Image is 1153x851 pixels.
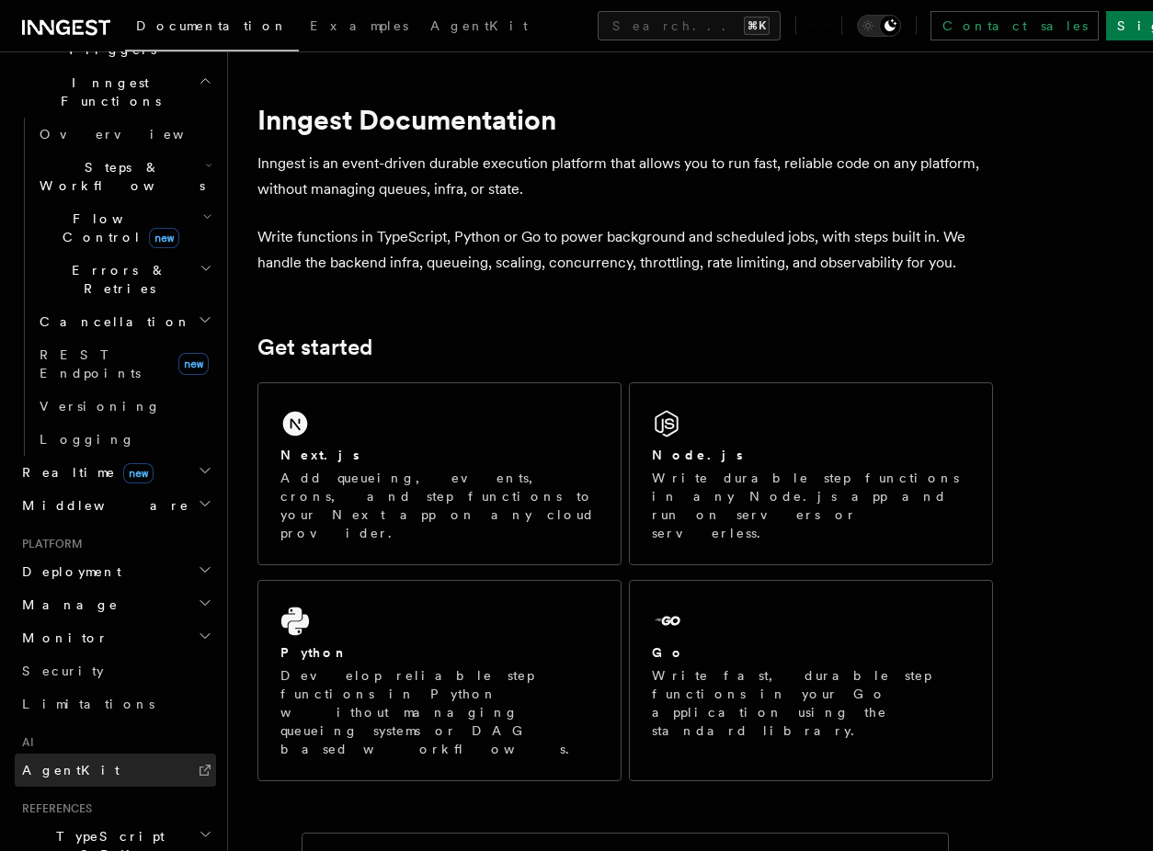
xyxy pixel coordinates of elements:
[15,588,216,621] button: Manage
[40,127,229,142] span: Overview
[15,621,216,654] button: Monitor
[32,312,191,331] span: Cancellation
[125,6,299,51] a: Documentation
[419,6,539,50] a: AgentKit
[15,754,216,787] a: AgentKit
[280,643,348,662] h2: Python
[15,629,108,647] span: Monitor
[32,210,202,246] span: Flow Control
[857,15,901,37] button: Toggle dark mode
[15,596,119,614] span: Manage
[15,118,216,456] div: Inngest Functions
[22,763,120,777] span: AgentKit
[40,432,135,447] span: Logging
[15,562,121,581] span: Deployment
[257,224,993,276] p: Write functions in TypeScript, Python or Go to power background and scheduled jobs, with steps bu...
[15,735,34,750] span: AI
[32,423,216,456] a: Logging
[15,687,216,721] a: Limitations
[32,390,216,423] a: Versioning
[32,158,205,195] span: Steps & Workflows
[280,469,599,542] p: Add queueing, events, crons, and step functions to your Next app on any cloud provider.
[652,469,970,542] p: Write durable step functions in any Node.js app and run on servers or serverless.
[15,654,216,687] a: Security
[22,697,154,711] span: Limitations
[15,537,83,551] span: Platform
[744,17,770,35] kbd: ⌘K
[652,446,743,464] h2: Node.js
[257,382,622,565] a: Next.jsAdd queueing, events, crons, and step functions to your Next app on any cloud provider.
[136,18,288,33] span: Documentation
[930,11,1099,40] a: Contact sales
[15,463,154,482] span: Realtime
[15,555,216,588] button: Deployment
[32,254,216,305] button: Errors & Retries
[652,666,970,740] p: Write fast, durable step functions in your Go application using the standard library.
[629,580,993,781] a: GoWrite fast, durable step functions in your Go application using the standard library.
[257,580,622,781] a: PythonDevelop reliable step functions in Python without managing queueing systems or DAG based wo...
[178,353,209,375] span: new
[257,103,993,136] h1: Inngest Documentation
[15,489,216,522] button: Middleware
[40,347,141,380] span: REST Endpoints
[149,228,179,248] span: new
[310,18,408,33] span: Examples
[32,118,216,151] a: Overview
[32,261,200,298] span: Errors & Retries
[257,151,993,202] p: Inngest is an event-driven durable execution platform that allows you to run fast, reliable code ...
[32,202,216,254] button: Flow Controlnew
[430,18,528,33] span: AgentKit
[22,664,104,678] span: Security
[280,446,360,464] h2: Next.js
[598,11,781,40] button: Search...⌘K
[32,305,216,338] button: Cancellation
[257,335,372,360] a: Get started
[15,74,199,110] span: Inngest Functions
[15,496,189,515] span: Middleware
[123,463,154,483] span: new
[40,399,161,414] span: Versioning
[15,456,216,489] button: Realtimenew
[280,666,599,758] p: Develop reliable step functions in Python without managing queueing systems or DAG based workflows.
[32,151,216,202] button: Steps & Workflows
[652,643,685,662] h2: Go
[629,382,993,565] a: Node.jsWrite durable step functions in any Node.js app and run on servers or serverless.
[15,66,216,118] button: Inngest Functions
[15,801,92,816] span: References
[299,6,419,50] a: Examples
[32,338,216,390] a: REST Endpointsnew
